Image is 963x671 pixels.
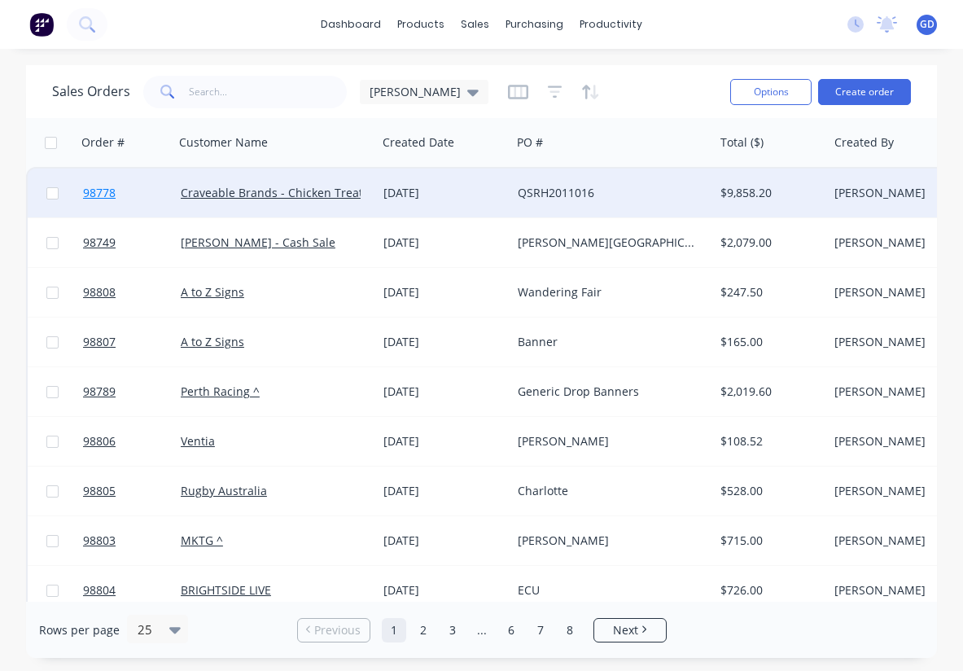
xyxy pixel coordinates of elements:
span: 98749 [83,235,116,251]
div: Created Date [383,134,454,151]
a: 98806 [83,417,181,466]
span: Next [613,622,638,638]
div: [DATE] [383,483,505,499]
span: GD [920,17,935,32]
span: 98789 [83,384,116,400]
div: QSRH2011016 [518,185,698,201]
div: sales [453,12,497,37]
a: Page 6 [499,618,523,642]
a: Ventia [181,433,215,449]
div: $2,079.00 [720,235,816,251]
a: Page 2 [411,618,436,642]
a: 98804 [83,566,181,615]
span: 98805 [83,483,116,499]
div: [DATE] [383,384,505,400]
a: Jump forward [470,618,494,642]
span: 98778 [83,185,116,201]
div: $715.00 [720,533,816,549]
div: $9,858.20 [720,185,816,201]
button: Create order [818,79,911,105]
a: Perth Racing ^ [181,384,260,399]
div: productivity [571,12,650,37]
span: [PERSON_NAME] [370,83,461,100]
div: Wandering Fair [518,284,698,300]
h1: Sales Orders [52,84,130,99]
a: 98778 [83,169,181,217]
div: Total ($) [720,134,764,151]
div: Generic Drop Banners [518,384,698,400]
div: $247.50 [720,284,816,300]
a: Page 7 [528,618,553,642]
div: products [389,12,453,37]
a: MKTG ^ [181,533,223,548]
a: BRIGHTSIDE LIVE [181,582,271,598]
div: [DATE] [383,582,505,599]
ul: Pagination [291,618,673,642]
a: Page 1 is your current page [382,618,406,642]
div: $2,019.60 [720,384,816,400]
div: $165.00 [720,334,816,350]
span: 98806 [83,433,116,450]
div: Order # [81,134,125,151]
a: Rugby Australia [181,483,267,498]
a: 98789 [83,367,181,416]
div: purchasing [497,12,571,37]
span: 98804 [83,582,116,599]
div: [PERSON_NAME] [518,433,698,450]
a: A to Z Signs [181,334,244,349]
a: 98749 [83,218,181,267]
span: 98807 [83,334,116,350]
a: Page 3 [440,618,465,642]
div: $108.52 [720,433,816,450]
input: Search... [189,76,348,108]
div: [DATE] [383,334,505,350]
div: [DATE] [383,235,505,251]
div: Charlotte [518,483,698,499]
a: 98808 [83,268,181,317]
div: Banner [518,334,698,350]
a: 98805 [83,467,181,515]
a: Page 8 [558,618,582,642]
a: Previous page [298,622,370,638]
div: $726.00 [720,582,816,599]
img: Factory [29,12,54,37]
a: Craveable Brands - Chicken Treat [181,185,363,200]
a: A to Z Signs [181,284,244,300]
div: Customer Name [179,134,268,151]
div: $528.00 [720,483,816,499]
div: [DATE] [383,185,505,201]
button: Options [730,79,812,105]
div: [DATE] [383,533,505,549]
div: [PERSON_NAME] [518,533,698,549]
a: 98803 [83,516,181,565]
div: [DATE] [383,433,505,450]
div: [PERSON_NAME][GEOGRAPHIC_DATA] [518,235,698,251]
a: [PERSON_NAME] - Cash Sale [181,235,335,250]
div: [DATE] [383,284,505,300]
span: 98808 [83,284,116,300]
div: ECU [518,582,698,599]
a: dashboard [313,12,389,37]
span: Previous [314,622,361,638]
div: PO # [517,134,543,151]
div: Created By [834,134,894,151]
a: 98807 [83,318,181,366]
a: Next page [594,622,666,638]
span: Rows per page [39,622,120,638]
span: 98803 [83,533,116,549]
